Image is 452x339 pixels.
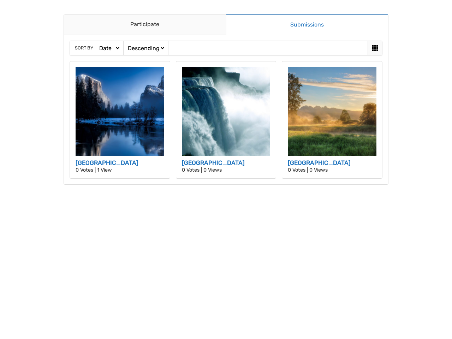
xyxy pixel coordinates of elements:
a: Submissions [226,14,388,35]
img: niagara-falls-218591_1920-512x512.jpg [182,67,270,156]
a: [GEOGRAPHIC_DATA] 0 Votes | 0 Views [282,61,382,179]
a: Participate [64,14,226,35]
p: 0 Votes | 1 View [76,168,164,173]
p: 0 Votes | 0 Views [182,168,270,173]
img: british-columbia-3787200_1920-512x512.jpg [288,67,376,156]
a: [GEOGRAPHIC_DATA] 0 Votes | 0 Views [176,61,276,179]
h3: [GEOGRAPHIC_DATA] [288,159,376,168]
a: [GEOGRAPHIC_DATA] 0 Votes | 1 View [70,61,170,179]
h3: [GEOGRAPHIC_DATA] [76,159,164,168]
img: yellowstone-national-park-1581879_1920-512x512.jpg [76,67,164,156]
span: Sort by [75,44,93,51]
p: 0 Votes | 0 Views [288,168,376,173]
h3: [GEOGRAPHIC_DATA] [182,159,270,168]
